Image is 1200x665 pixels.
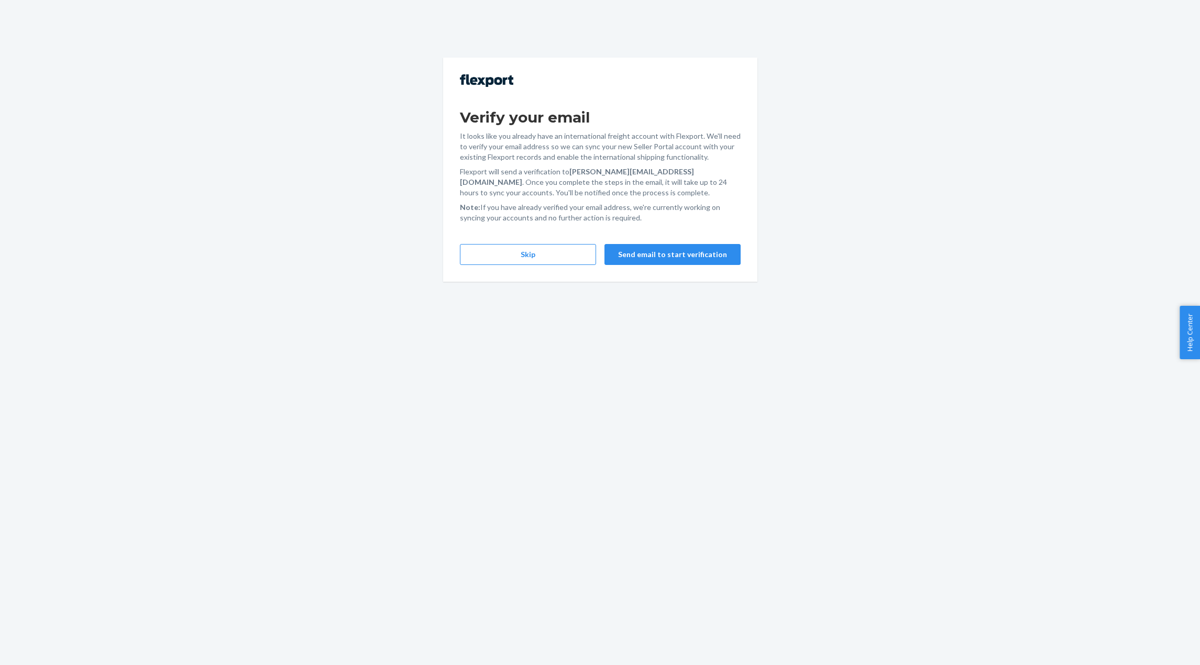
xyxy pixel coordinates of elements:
p: Flexport will send a verification to . Once you complete the steps in the email, it will take up ... [460,167,741,198]
strong: Note: [460,203,480,212]
img: Flexport logo [460,74,513,87]
button: Help Center [1180,306,1200,359]
p: If you have already verified your email address, we're currently working on syncing your accounts... [460,202,741,223]
p: It looks like you already have an international freight account with Flexport. We'll need to veri... [460,131,741,162]
h1: Verify your email [460,108,741,127]
button: Skip [460,244,596,265]
button: Send email to start verification [604,244,741,265]
strong: [PERSON_NAME][EMAIL_ADDRESS][DOMAIN_NAME] [460,167,694,186]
